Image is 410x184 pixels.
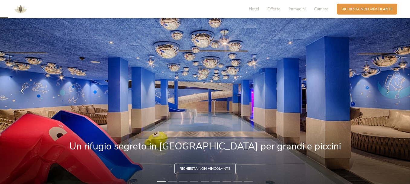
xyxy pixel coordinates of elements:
span: Richiesta non vincolante [180,166,230,171]
span: Hotel [249,6,259,12]
span: Offerte [267,6,280,12]
span: Richiesta non vincolante [342,7,392,12]
span: Immagini [289,6,306,12]
a: AMONTI & LUNARIS Wellnessresort [11,7,30,11]
span: Camere [314,6,328,12]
